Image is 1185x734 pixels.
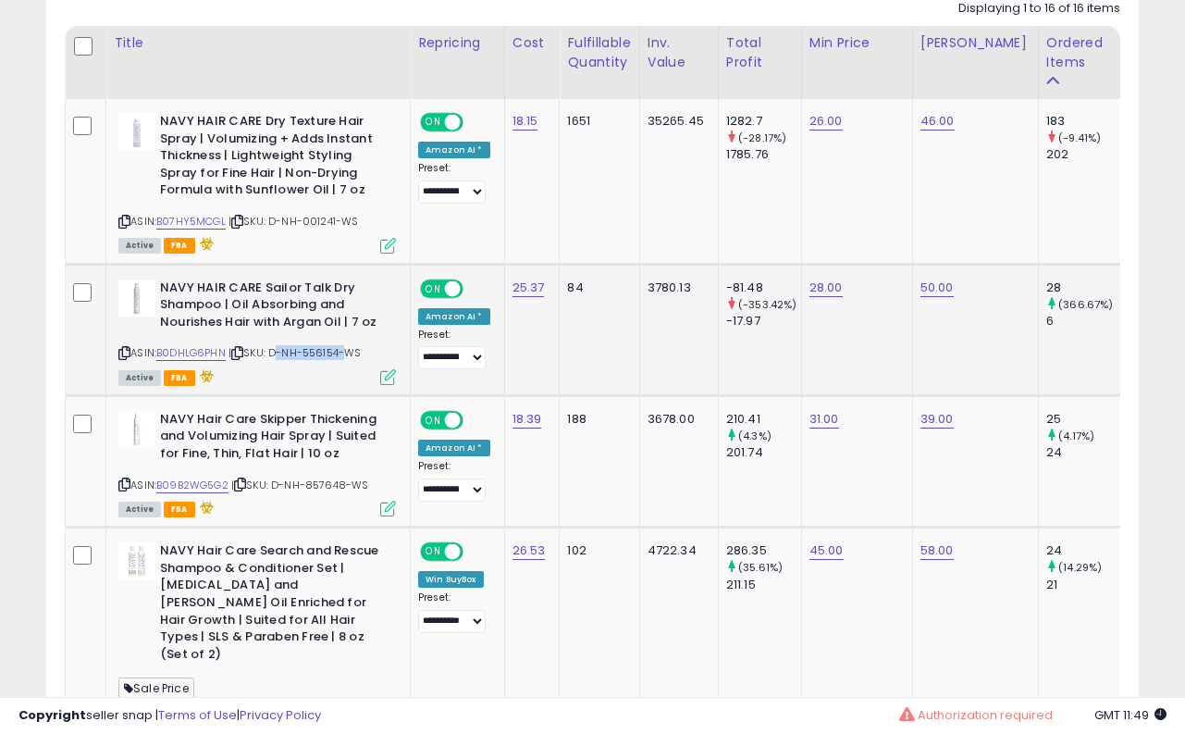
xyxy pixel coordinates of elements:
[118,280,396,383] div: ASIN:
[160,280,385,336] b: NAVY HAIR CARE Sailor Talk Dry Shampoo | Oil Absorbing and Nourishes Hair with Argan Oil | 7 oz
[809,33,905,53] div: Min Price
[920,541,954,560] a: 58.00
[1046,444,1121,461] div: 24
[418,591,490,633] div: Preset:
[19,707,321,725] div: seller snap | |
[195,369,215,382] i: hazardous material
[118,113,155,150] img: 317t6gji6qL._SL40_.jpg
[726,33,794,72] div: Total Profit
[920,112,955,131] a: 46.00
[567,411,624,428] div: 188
[118,411,396,515] div: ASIN:
[228,345,362,360] span: | SKU: D-NH-556154-WS
[809,541,844,560] a: 45.00
[648,411,704,428] div: 3678.00
[726,313,801,330] div: -17.97
[156,478,228,493] a: B09B2WG5G2
[164,502,195,517] span: FBA
[118,113,396,251] div: ASIN:
[738,297,797,312] small: (-353.42%)
[1046,542,1121,559] div: 24
[1046,411,1121,428] div: 25
[418,329,490,370] div: Preset:
[726,577,801,593] div: 211.15
[418,142,490,158] div: Amazon AI *
[461,115,490,131] span: OFF
[648,33,710,72] div: Inv. value
[809,410,839,429] a: 31.00
[461,413,490,429] span: OFF
[918,706,1053,724] span: Authorization required
[418,308,490,325] div: Amazon AI *
[418,460,490,502] div: Preset:
[809,279,843,297] a: 28.00
[512,541,546,560] a: 26.53
[648,113,704,130] div: 35265.45
[738,560,783,575] small: (35.61%)
[195,237,215,250] i: hazardous material
[726,444,801,461] div: 201.74
[1058,429,1094,443] small: (4.17%)
[19,706,86,724] strong: Copyright
[418,33,497,53] div: Repricing
[1046,113,1121,130] div: 183
[422,544,445,560] span: ON
[418,440,490,456] div: Amazon AI *
[156,345,226,361] a: B0DHLG6PHN
[648,280,704,296] div: 3780.13
[726,411,801,428] div: 210.41
[567,280,624,296] div: 84
[567,113,624,130] div: 1651
[160,113,385,204] b: NAVY HAIR CARE Dry Texture Hair Spray | Volumizing + Adds Instant Thickness | Lightweight Styling...
[1046,33,1114,72] div: Ordered Items
[422,115,445,131] span: ON
[726,542,801,559] div: 286.35
[461,544,490,560] span: OFF
[156,214,226,230] a: B07HY5MCGL
[512,279,545,297] a: 25.37
[195,501,215,514] i: hazardous material
[920,33,1031,53] div: [PERSON_NAME]
[920,410,954,429] a: 39.00
[567,542,624,559] div: 102
[164,238,195,254] span: FBA
[114,33,402,53] div: Title
[648,542,704,559] div: 4722.34
[422,280,445,296] span: ON
[158,706,237,724] a: Terms of Use
[1058,297,1113,312] small: (366.67%)
[1046,577,1121,593] div: 21
[809,112,843,131] a: 26.00
[567,33,631,72] div: Fulfillable Quantity
[1058,560,1102,575] small: (14.29%)
[1058,131,1101,145] small: (-9.41%)
[118,411,155,448] img: 31ZWBfkrT+L._SL40_.jpg
[920,279,954,297] a: 50.00
[422,413,445,429] span: ON
[512,33,552,53] div: Cost
[164,370,195,386] span: FBA
[726,280,801,296] div: -81.48
[160,411,385,467] b: NAVY Hair Care Skipper Thickening and Volumizing Hair Spray | Suited for Fine, Thin, Flat Hair | ...
[231,478,369,492] span: | SKU: D-NH-857648-WS
[726,146,801,163] div: 1785.76
[118,370,161,386] span: All listings currently available for purchase on Amazon
[512,410,542,429] a: 18.39
[118,238,161,254] span: All listings currently available for purchase on Amazon
[738,131,786,145] small: (-28.17%)
[512,112,538,131] a: 18.15
[1046,280,1121,296] div: 28
[118,502,161,517] span: All listings currently available for purchase on Amazon
[461,280,490,296] span: OFF
[118,280,155,317] img: 31RS6LrEhGL._SL40_.jpg
[418,571,484,588] div: Win BuyBox
[1046,313,1121,330] div: 6
[418,162,490,204] div: Preset:
[118,678,194,699] span: Sale Price
[726,113,801,130] div: 1282.7
[1046,146,1121,163] div: 202
[738,429,771,443] small: (4.3%)
[118,542,155,579] img: 410XvDDFisL._SL40_.jpg
[1094,706,1166,724] span: 2025-08-13 11:49 GMT
[228,214,359,229] span: | SKU: D-NH-001241-WS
